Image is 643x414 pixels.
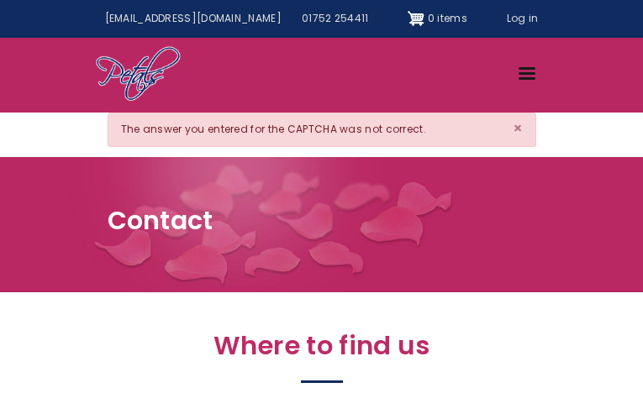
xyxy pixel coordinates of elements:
[108,331,536,370] h2: Where to find us
[95,5,292,33] a: [EMAIL_ADDRESS][DOMAIN_NAME]
[513,118,523,139] span: ×
[292,5,379,33] a: 01752 254411
[500,113,535,144] button: Close
[497,5,549,33] a: Log in
[108,202,213,238] span: Contact
[95,45,182,104] img: Home
[408,5,466,32] a: Shopping cart 0 items
[428,11,467,25] span: 0 items
[408,5,424,32] img: Shopping cart
[108,113,536,147] div: Error message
